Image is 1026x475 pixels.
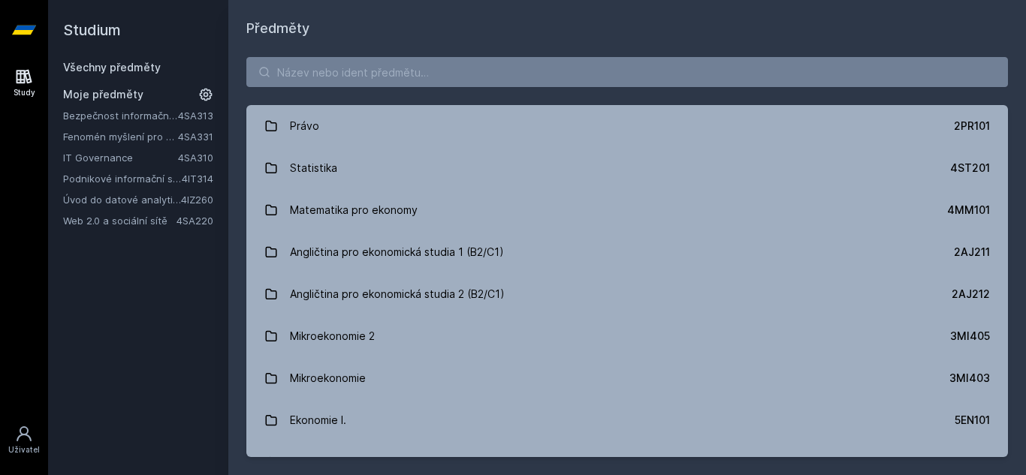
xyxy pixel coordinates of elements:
[947,203,990,218] div: 4MM101
[290,321,375,351] div: Mikroekonomie 2
[63,129,178,144] a: Fenomén myšlení pro manažery
[63,150,178,165] a: IT Governance
[181,194,213,206] a: 4IZ260
[14,87,35,98] div: Study
[8,444,40,455] div: Uživatel
[63,171,182,186] a: Podnikové informační systémy
[246,231,1008,273] a: Angličtina pro ekonomická studia 1 (B2/C1) 2AJ211
[3,417,45,463] a: Uživatel
[3,60,45,106] a: Study
[63,192,181,207] a: Úvod do datové analytiky
[290,363,366,393] div: Mikroekonomie
[246,273,1008,315] a: Angličtina pro ekonomická studia 2 (B2/C1) 2AJ212
[950,161,990,176] div: 4ST201
[246,147,1008,189] a: Statistika 4ST201
[290,237,504,267] div: Angličtina pro ekonomická studia 1 (B2/C1)
[246,189,1008,231] a: Matematika pro ekonomy 4MM101
[290,153,337,183] div: Statistika
[178,110,213,122] a: 4SA313
[955,413,990,428] div: 5EN101
[954,119,990,134] div: 2PR101
[954,245,990,260] div: 2AJ211
[246,57,1008,87] input: Název nebo ident předmětu…
[246,315,1008,357] a: Mikroekonomie 2 3MI405
[950,329,990,344] div: 3MI405
[178,152,213,164] a: 4SA310
[63,108,178,123] a: Bezpečnost informačních systémů
[178,131,213,143] a: 4SA331
[956,455,990,470] div: 2AJ111
[290,405,346,435] div: Ekonomie I.
[290,279,505,309] div: Angličtina pro ekonomická studia 2 (B2/C1)
[63,87,143,102] span: Moje předměty
[949,371,990,386] div: 3MI403
[290,111,319,141] div: Právo
[177,215,213,227] a: 4SA220
[952,287,990,302] div: 2AJ212
[63,213,177,228] a: Web 2.0 a sociální sítě
[246,105,1008,147] a: Právo 2PR101
[63,61,161,74] a: Všechny předměty
[246,357,1008,399] a: Mikroekonomie 3MI403
[246,18,1008,39] h1: Předměty
[182,173,213,185] a: 4IT314
[290,195,418,225] div: Matematika pro ekonomy
[246,399,1008,441] a: Ekonomie I. 5EN101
